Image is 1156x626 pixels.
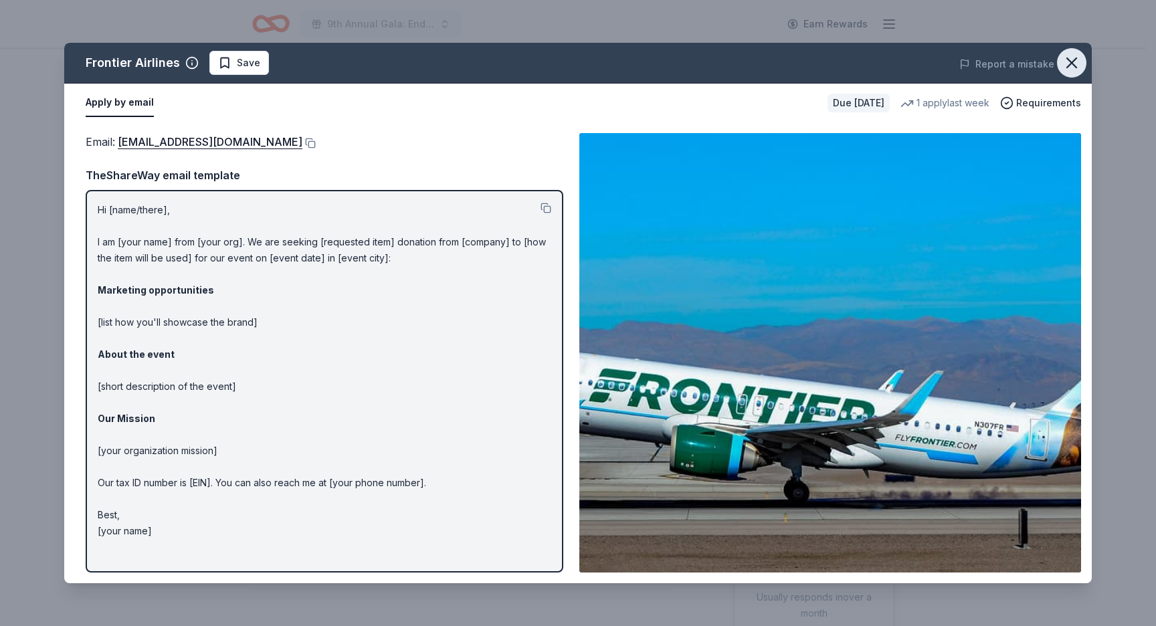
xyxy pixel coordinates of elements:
div: TheShareWay email template [86,167,563,184]
strong: Our Mission [98,413,155,424]
div: Due [DATE] [828,94,890,112]
div: Frontier Airlines [86,52,180,74]
a: [EMAIL_ADDRESS][DOMAIN_NAME] [118,133,302,150]
strong: About the event [98,348,175,360]
img: Image for Frontier Airlines [579,133,1081,572]
button: Requirements [1000,95,1081,111]
span: Save [237,55,260,71]
span: Requirements [1016,95,1081,111]
div: 1 apply last week [900,95,989,111]
span: Email : [86,135,302,148]
button: Report a mistake [959,56,1054,72]
strong: Marketing opportunities [98,284,214,296]
button: Save [209,51,269,75]
p: Hi [name/there], I am [your name] from [your org]. We are seeking [requested item] donation from ... [98,202,551,539]
button: Apply by email [86,89,154,117]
